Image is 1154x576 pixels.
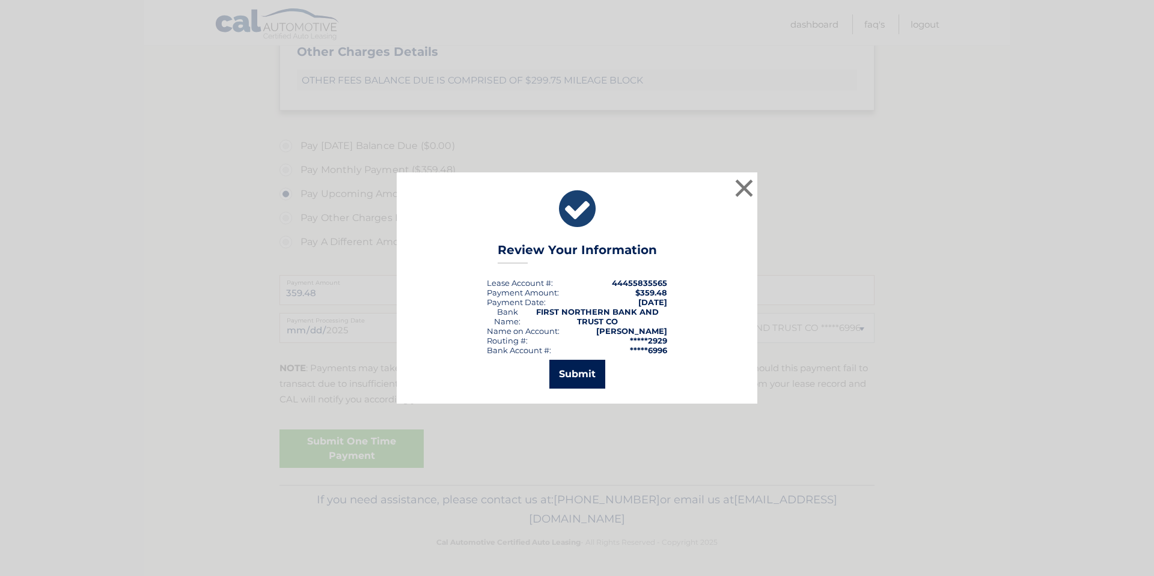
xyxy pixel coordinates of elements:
[635,288,667,297] span: $359.48
[487,336,528,345] div: Routing #:
[596,326,667,336] strong: [PERSON_NAME]
[487,297,546,307] div: :
[612,278,667,288] strong: 44455835565
[498,243,657,264] h3: Review Your Information
[487,307,528,326] div: Bank Name:
[487,297,544,307] span: Payment Date
[536,307,659,326] strong: FIRST NORTHERN BANK AND TRUST CO
[549,360,605,389] button: Submit
[487,278,553,288] div: Lease Account #:
[732,176,756,200] button: ×
[487,345,551,355] div: Bank Account #:
[487,288,559,297] div: Payment Amount:
[638,297,667,307] span: [DATE]
[487,326,560,336] div: Name on Account:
